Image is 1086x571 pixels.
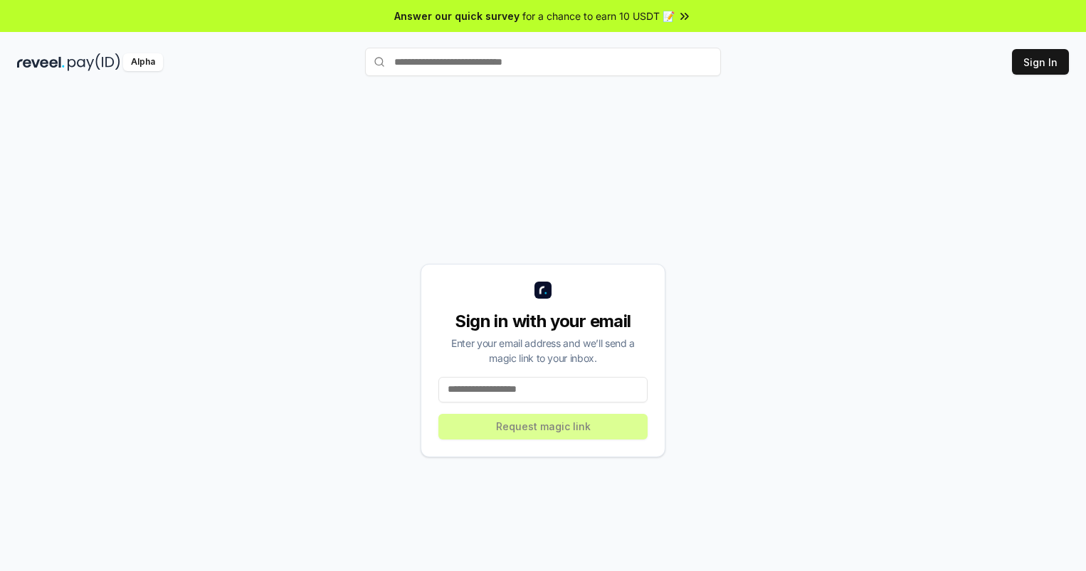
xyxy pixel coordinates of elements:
img: pay_id [68,53,120,71]
div: Sign in with your email [438,310,648,333]
span: for a chance to earn 10 USDT 📝 [522,9,675,23]
div: Enter your email address and we’ll send a magic link to your inbox. [438,336,648,365]
span: Answer our quick survey [394,9,520,23]
img: logo_small [534,282,552,299]
button: Sign In [1012,49,1069,75]
div: Alpha [123,53,163,71]
img: reveel_dark [17,53,65,71]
